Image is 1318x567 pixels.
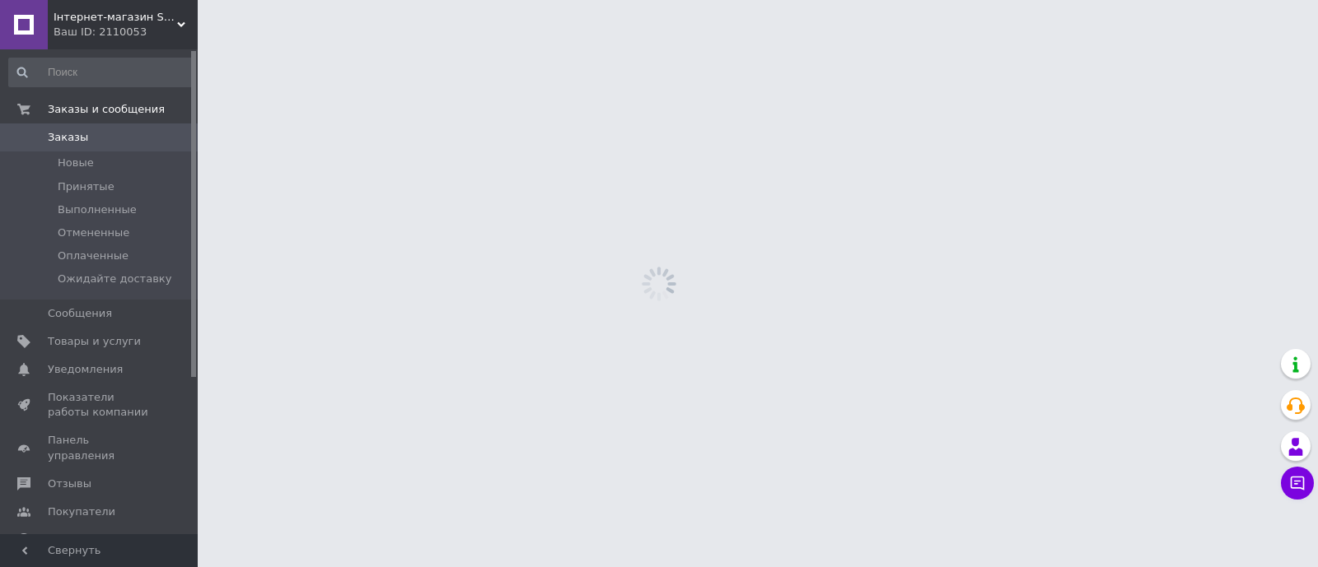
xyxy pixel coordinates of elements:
[48,362,123,377] span: Уведомления
[48,130,88,145] span: Заказы
[48,532,137,547] span: Каталог ProSale
[58,179,115,194] span: Принятые
[48,433,152,462] span: Панель управления
[8,58,194,87] input: Поиск
[1281,467,1314,500] button: Чат с покупателем
[54,25,198,40] div: Ваш ID: 2110053
[48,102,165,117] span: Заказы и сообщения
[48,306,112,321] span: Сообщения
[48,390,152,420] span: Показатели работы компании
[58,202,137,217] span: Выполненные
[54,10,177,25] span: Інтернет-магазин Splilkina "Trend_obuvi"
[48,476,91,491] span: Отзывы
[58,249,129,263] span: Оплаченные
[58,225,129,240] span: Отмененные
[58,156,94,170] span: Новые
[48,504,115,519] span: Покупатели
[48,334,141,349] span: Товары и услуги
[58,272,171,286] span: Ожидайте доставку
